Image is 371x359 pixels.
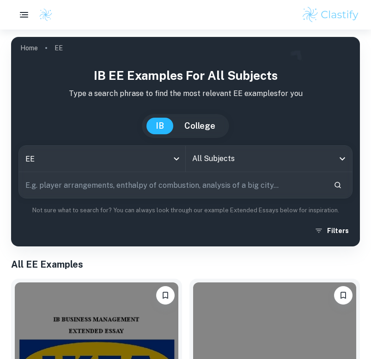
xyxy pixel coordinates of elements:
[33,8,53,22] a: Clastify logo
[19,172,326,198] input: E.g. player arrangements, enthalpy of combustion, analysis of a big city...
[55,43,63,53] p: EE
[301,6,360,24] img: Clastify logo
[18,66,353,84] h1: IB EE examples for all subjects
[312,222,353,239] button: Filters
[18,88,353,99] p: Type a search phrase to find the most relevant EE examples for you
[334,286,353,305] button: Please log in to bookmark exemplars
[146,118,173,134] button: IB
[156,286,175,305] button: Please log in to bookmark exemplars
[175,118,225,134] button: College
[19,146,185,172] div: EE
[336,152,349,165] button: Open
[11,37,360,246] img: profile cover
[18,206,353,215] p: Not sure what to search for? You can always look through our example Extended Essays below for in...
[11,257,360,271] h1: All EE Examples
[330,177,346,193] button: Search
[39,8,53,22] img: Clastify logo
[20,42,38,54] a: Home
